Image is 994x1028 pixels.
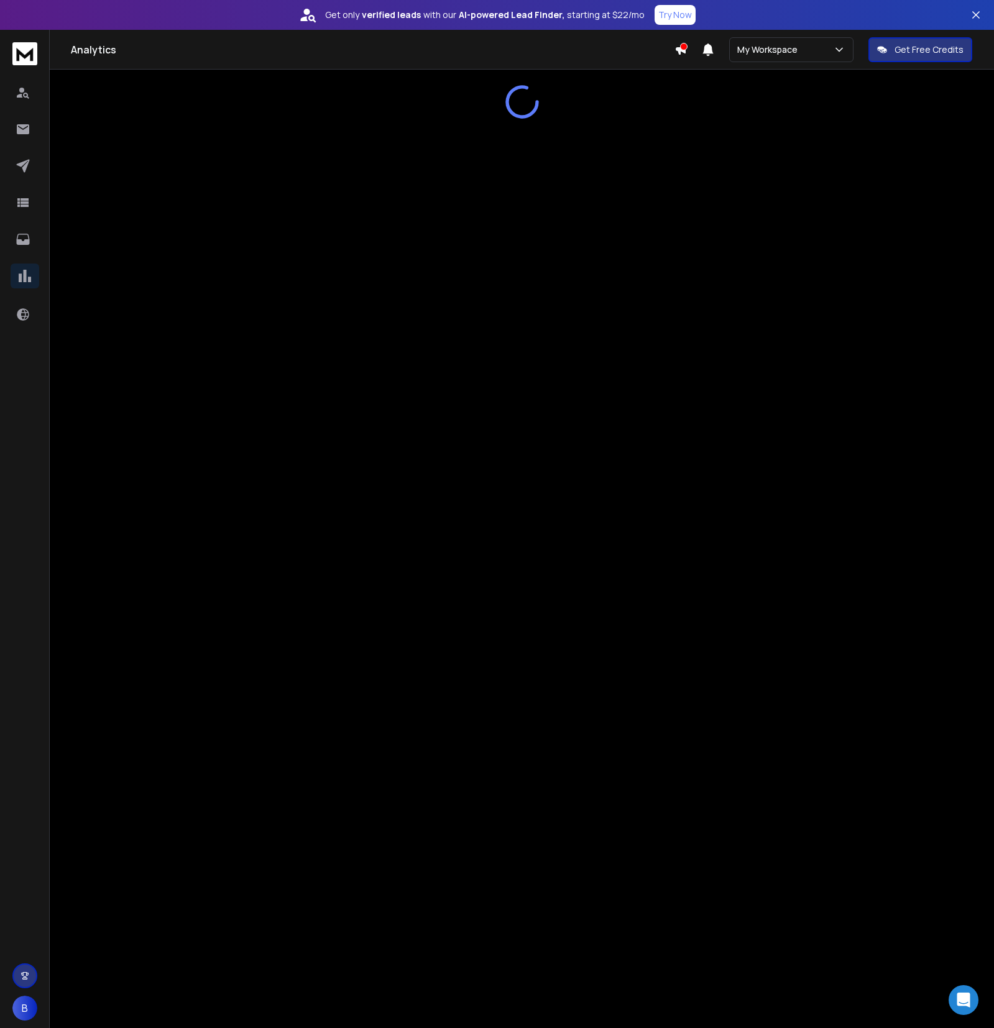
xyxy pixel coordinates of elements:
strong: AI-powered Lead Finder, [459,9,564,21]
p: Get only with our starting at $22/mo [325,9,645,21]
p: Try Now [658,9,692,21]
strong: verified leads [362,9,421,21]
div: Open Intercom Messenger [949,985,978,1015]
button: Get Free Credits [868,37,972,62]
img: logo [12,42,37,65]
p: My Workspace [737,44,803,56]
p: Get Free Credits [895,44,964,56]
button: B [12,996,37,1021]
button: Try Now [655,5,696,25]
h1: Analytics [71,42,674,57]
